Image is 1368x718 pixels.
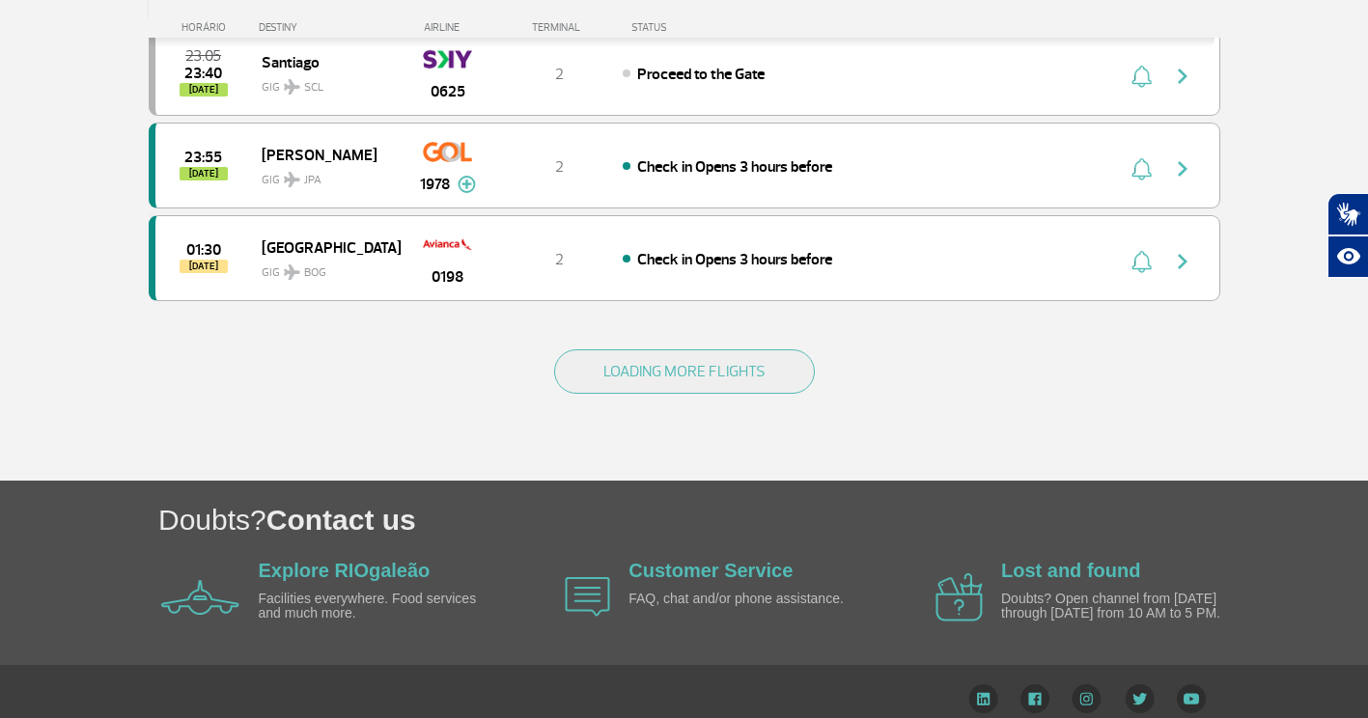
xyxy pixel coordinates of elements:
span: Check in Opens 3 hours before [637,250,832,269]
span: GIG [262,254,385,282]
span: GIG [262,161,385,189]
p: Doubts? Open channel from [DATE] through [DATE] from 10 AM to 5 PM. [1001,592,1223,621]
span: [DATE] [180,83,228,97]
span: SCL [304,79,323,97]
img: seta-direita-painel-voo.svg [1171,65,1194,88]
img: destiny_airplane.svg [284,264,300,280]
img: seta-direita-painel-voo.svg [1171,157,1194,180]
img: Facebook [1020,684,1049,713]
span: JPA [304,172,321,189]
img: destiny_airplane.svg [284,79,300,95]
img: YouTube [1177,684,1206,713]
span: [GEOGRAPHIC_DATA] [262,235,385,260]
span: 2025-08-25 23:40:00 [184,67,222,80]
span: [DATE] [180,260,228,273]
a: Explore RIOgaleão [259,560,431,581]
span: 1978 [420,173,450,196]
img: airplane icon [161,580,239,615]
div: AIRLINE [400,21,496,34]
span: 2 [555,250,564,269]
div: STATUS [622,21,779,34]
span: Proceed to the Gate [637,65,765,84]
span: [PERSON_NAME] [262,142,385,167]
span: 0625 [431,80,465,103]
p: Facilities everywhere. Food services and much more. [259,592,481,621]
img: Twitter [1125,684,1155,713]
span: 2025-08-26 01:30:00 [186,243,221,257]
h1: Doubts? [158,500,1368,539]
img: destiny_airplane.svg [284,172,300,187]
button: Abrir tradutor de língua de sinais. [1327,193,1368,235]
button: LOADING MORE FLIGHTS [554,349,815,394]
button: Abrir recursos assistivos. [1327,235,1368,278]
span: 2025-08-25 23:05:00 [185,49,221,63]
div: DESTINY [259,21,400,34]
span: Check in Opens 3 hours before [637,157,832,177]
img: seta-direita-painel-voo.svg [1171,250,1194,273]
span: GIG [262,69,385,97]
span: Santiago [262,49,385,74]
img: sino-painel-voo.svg [1131,157,1152,180]
p: FAQ, chat and/or phone assistance. [628,592,851,606]
span: BOG [304,264,326,282]
span: 2 [555,157,564,177]
img: LinkedIn [968,684,998,713]
img: Instagram [1072,684,1102,713]
img: airplane icon [565,577,610,617]
span: Contact us [266,504,416,536]
span: 2 [555,65,564,84]
span: 2025-08-25 23:55:00 [184,151,222,164]
img: sino-painel-voo.svg [1131,250,1152,273]
div: TERMINAL [496,21,622,34]
a: Customer Service [628,560,793,581]
div: Plugin de acessibilidade da Hand Talk. [1327,193,1368,278]
img: sino-painel-voo.svg [1131,65,1152,88]
span: [DATE] [180,167,228,180]
img: mais-info-painel-voo.svg [458,176,476,193]
span: 0198 [432,265,463,289]
div: HORÁRIO [154,21,260,34]
img: airplane icon [935,573,983,621]
a: Lost and found [1001,560,1140,581]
